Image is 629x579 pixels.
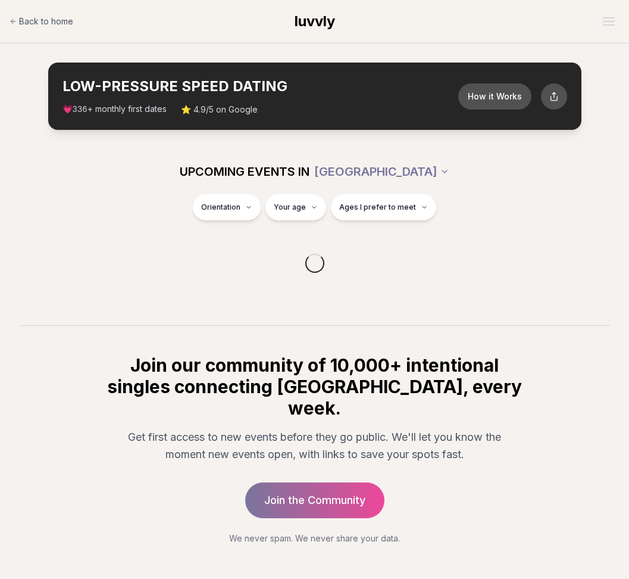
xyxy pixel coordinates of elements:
a: Join the Community [245,482,384,518]
h2: LOW-PRESSURE SPEED DATING [62,77,458,96]
button: Ages I prefer to meet [331,194,436,220]
button: How it Works [458,83,531,110]
button: [GEOGRAPHIC_DATA] [314,158,449,185]
a: luvvly [295,12,335,31]
span: UPCOMING EVENTS IN [180,163,309,180]
button: Orientation [193,194,261,220]
span: Ages I prefer to meet [339,203,416,212]
button: Open menu [598,13,619,30]
span: ⭐ 4.9/5 on Google [181,104,258,116]
span: Orientation [201,203,240,212]
p: Get first access to new events before they go public. We'll let you know the moment new events op... [115,428,515,463]
span: Back to home [19,15,73,27]
span: 336 [73,105,87,114]
span: luvvly [295,13,335,30]
a: Back to home [10,10,73,33]
button: Your age [265,194,326,220]
h2: Join our community of 10,000+ intentional singles connecting [GEOGRAPHIC_DATA], every week. [105,354,524,419]
p: We never spam. We never share your data. [105,533,524,544]
span: Your age [274,203,306,212]
span: 💗 + monthly first dates [62,103,167,116]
